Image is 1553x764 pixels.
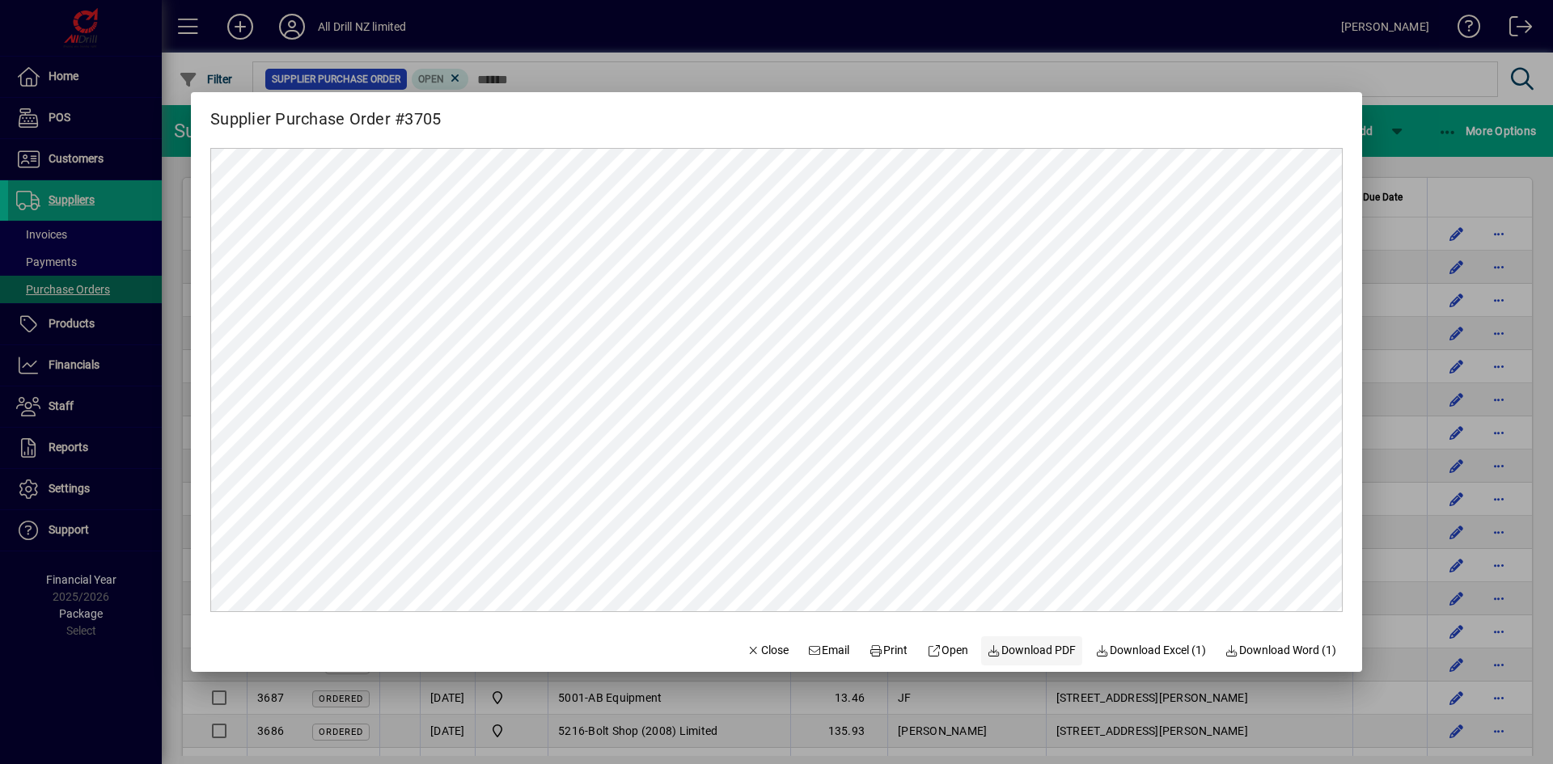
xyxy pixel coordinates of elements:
button: Email [802,636,857,665]
button: Download Excel (1) [1089,636,1212,665]
a: Open [920,636,975,665]
a: Download PDF [981,636,1083,665]
span: Download Word (1) [1225,642,1337,659]
span: Print [869,642,908,659]
button: Close [740,636,795,665]
span: Download PDF [988,642,1077,659]
span: Close [747,642,789,659]
span: Email [808,642,850,659]
h2: Supplier Purchase Order #3705 [191,92,460,132]
button: Print [862,636,914,665]
button: Download Word (1) [1219,636,1344,665]
span: Open [927,642,968,659]
span: Download Excel (1) [1095,642,1206,659]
